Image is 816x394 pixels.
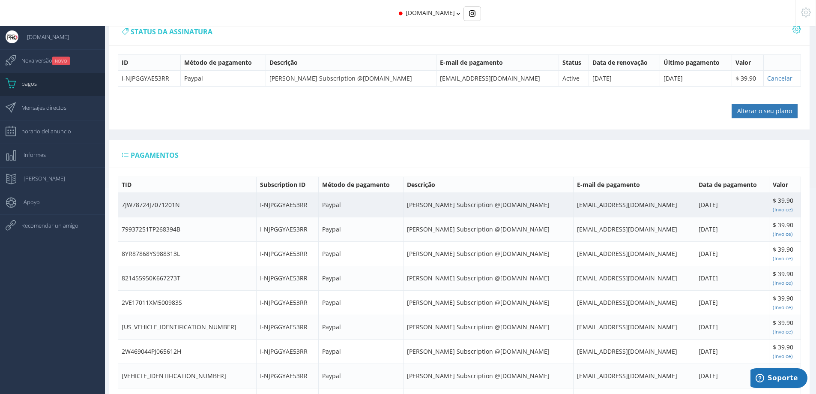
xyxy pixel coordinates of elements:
[13,120,71,142] span: horario del anuncio
[660,54,732,70] th: Último pagamento
[695,217,769,241] td: [DATE]
[773,254,793,262] a: (Invoice)
[318,241,403,266] td: Paypal
[773,230,793,237] small: (Invoice)
[52,57,70,65] small: NOVO
[695,192,769,217] td: [DATE]
[695,241,769,266] td: [DATE]
[695,266,769,290] td: [DATE]
[118,217,257,241] td: 79937251TP268394B
[573,241,695,266] td: [EMAIL_ADDRESS][DOMAIN_NAME]
[573,290,695,315] td: [EMAIL_ADDRESS][DOMAIN_NAME]
[573,266,695,290] td: [EMAIL_ADDRESS][DOMAIN_NAME]
[773,279,793,286] small: (Invoice)
[436,70,559,86] td: [EMAIL_ADDRESS][DOMAIN_NAME]
[773,304,793,310] small: (Invoice)
[773,327,793,335] a: (Invoice)
[266,54,436,70] th: Descrição
[118,339,257,364] td: 2W469044PJ065612H
[180,54,266,70] th: Método de pagamento
[15,168,65,189] span: [PERSON_NAME]
[695,364,769,388] td: [DATE]
[256,241,318,266] td: I-NJPGGYAE53RR
[660,70,732,86] td: [DATE]
[15,144,46,165] span: Informes
[6,30,18,43] img: User Image
[318,290,403,315] td: Paypal
[573,192,695,217] td: [EMAIL_ADDRESS][DOMAIN_NAME]
[256,192,318,217] td: I-NJPGGYAE53RR
[404,177,574,192] th: Descrição
[732,54,764,70] th: Valor
[256,177,318,192] th: Subscription ID
[559,70,589,86] td: Active
[318,266,403,290] td: Paypal
[256,315,318,339] td: I-NJPGGYAE53RR
[404,241,574,266] td: [PERSON_NAME] Subscription @[DOMAIN_NAME]
[131,150,179,160] span: Pagamentos
[559,54,589,70] th: Status
[256,364,318,388] td: I-NJPGGYAE53RR
[769,177,801,192] th: Valor
[769,192,801,217] td: $ 39.90
[13,73,37,94] span: pagos
[15,191,40,213] span: Apoyo
[118,315,257,339] td: [US_VEHICLE_IDENTIFICATION_NUMBER]
[256,266,318,290] td: I-NJPGGYAE53RR
[773,352,793,360] a: (Invoice)
[13,50,70,71] span: Nova versão
[773,303,793,311] a: (Invoice)
[769,364,801,388] td: $ 39.90
[13,215,78,236] span: Recomendar un amigo
[118,54,181,70] th: ID
[404,192,574,217] td: [PERSON_NAME] Subscription @[DOMAIN_NAME]
[463,6,481,21] div: Basic example
[589,54,660,70] th: Data de renovação
[773,205,793,213] a: (Invoice)
[769,217,801,241] td: $ 39.90
[769,315,801,339] td: $ 39.90
[404,315,574,339] td: [PERSON_NAME] Subscription @[DOMAIN_NAME]
[767,74,792,82] a: Cancelar
[773,206,793,213] small: (Invoice)
[118,290,257,315] td: 2VE17011XM500983S
[404,364,574,388] td: [PERSON_NAME] Subscription @[DOMAIN_NAME]
[180,70,266,86] td: Paypal
[318,192,403,217] td: Paypal
[773,255,793,262] small: (Invoice)
[769,241,801,266] td: $ 39.90
[266,70,436,86] td: [PERSON_NAME] Subscription @[DOMAIN_NAME]
[118,70,181,86] td: I-NJPGGYAE53RR
[695,290,769,315] td: [DATE]
[769,339,801,364] td: $ 39.90
[118,241,257,266] td: 8YR87868YS988313L
[589,70,660,86] td: [DATE]
[773,352,793,359] small: (Invoice)
[732,104,798,118] input: Alterar o seu plano
[318,217,403,241] td: Paypal
[256,217,318,241] td: I-NJPGGYAE53RR
[256,290,318,315] td: I-NJPGGYAE53RR
[750,368,807,390] iframe: Abre un widget desde donde se puede obtener más información
[318,339,403,364] td: Paypal
[406,9,455,17] span: [DOMAIN_NAME]
[769,266,801,290] td: $ 39.90
[404,290,574,315] td: [PERSON_NAME] Subscription @[DOMAIN_NAME]
[18,26,69,48] span: [DOMAIN_NAME]
[469,10,475,17] img: Instagram_simple_icon.svg
[13,97,66,118] span: Mensajes directos
[436,54,559,70] th: E-mail de pagamento
[573,315,695,339] td: [EMAIL_ADDRESS][DOMAIN_NAME]
[318,315,403,339] td: Paypal
[404,339,574,364] td: [PERSON_NAME] Subscription @[DOMAIN_NAME]
[118,266,257,290] td: 821455950K667273T
[131,27,212,36] span: status da assinatura
[773,328,793,335] small: (Invoice)
[118,177,257,192] th: TID
[695,339,769,364] td: [DATE]
[404,266,574,290] td: [PERSON_NAME] Subscription @[DOMAIN_NAME]
[695,315,769,339] td: [DATE]
[404,217,574,241] td: [PERSON_NAME] Subscription @[DOMAIN_NAME]
[695,177,769,192] th: Data de pagamento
